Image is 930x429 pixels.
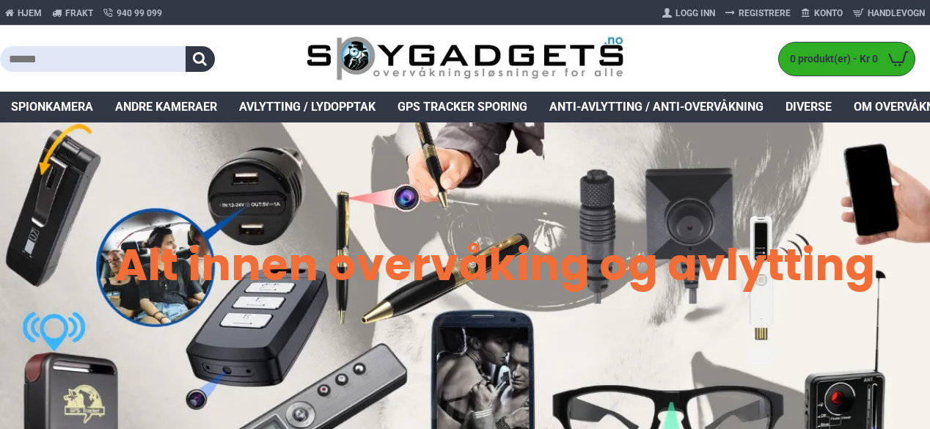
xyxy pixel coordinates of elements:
span: GPS Tracker Sporing [398,98,527,116]
a: GPS Tracker Sporing [387,92,538,122]
span: Avlytting / Lydopptak [239,98,376,116]
span: Diverse [786,98,832,116]
img: SpyGadgets.no [307,36,623,81]
span: 0 produkt(er) - Kr 0 [779,51,882,67]
a: Avlytting / Lydopptak [228,92,387,122]
span: Andre kameraer [115,98,217,116]
a: Logg Inn [657,1,720,25]
a: Konto [796,1,848,25]
span: 940 99 099 [117,7,162,20]
a: Anti-avlytting / Anti-overvåkning [538,92,775,122]
span: Spionkamera [11,98,93,116]
a: Diverse [775,92,843,122]
span: Konto [814,7,843,20]
a: Registrere [720,1,796,25]
a: Handlevogn [848,1,930,25]
a: Andre kameraer [104,92,228,122]
span: Handlevogn [868,7,925,20]
span: Registrere [739,7,791,20]
span: Hjem [18,7,42,20]
span: Anti-avlytting / Anti-overvåkning [549,98,764,116]
span: Logg Inn [675,7,715,20]
a: 0 produkt(er) - Kr 0 [779,43,915,76]
span: Frakt [65,7,93,20]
